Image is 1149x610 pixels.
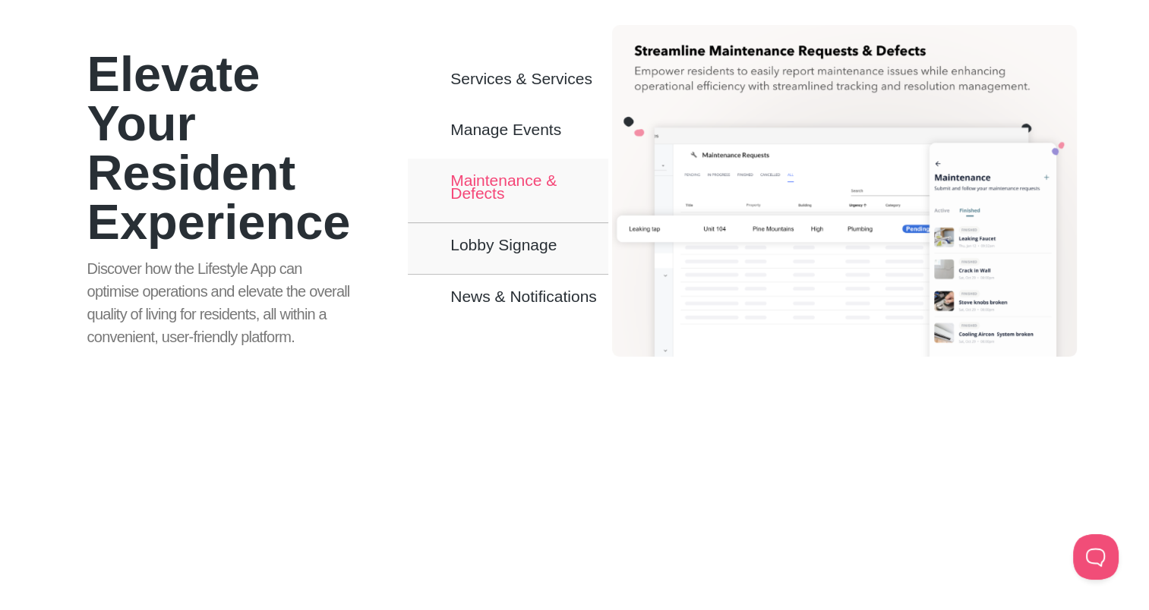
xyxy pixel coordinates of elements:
[87,257,355,348] p: Discover how the Lifestyle App can optimise operations and elevate the overall quality of living ...
[450,72,592,85] span: Services & Services
[450,290,597,303] span: News & Notifications
[450,238,557,251] span: Lobby Signage
[450,123,561,136] span: Manage Events
[1073,534,1119,580] iframe: Toggle Customer Support
[450,174,608,200] span: Maintenance & Defects
[408,25,1077,357] div: Tabs. Open items with Enter or Space, close with Escape and navigate using the Arrow keys.
[87,49,371,247] h1: Elevate Your Resident Experience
